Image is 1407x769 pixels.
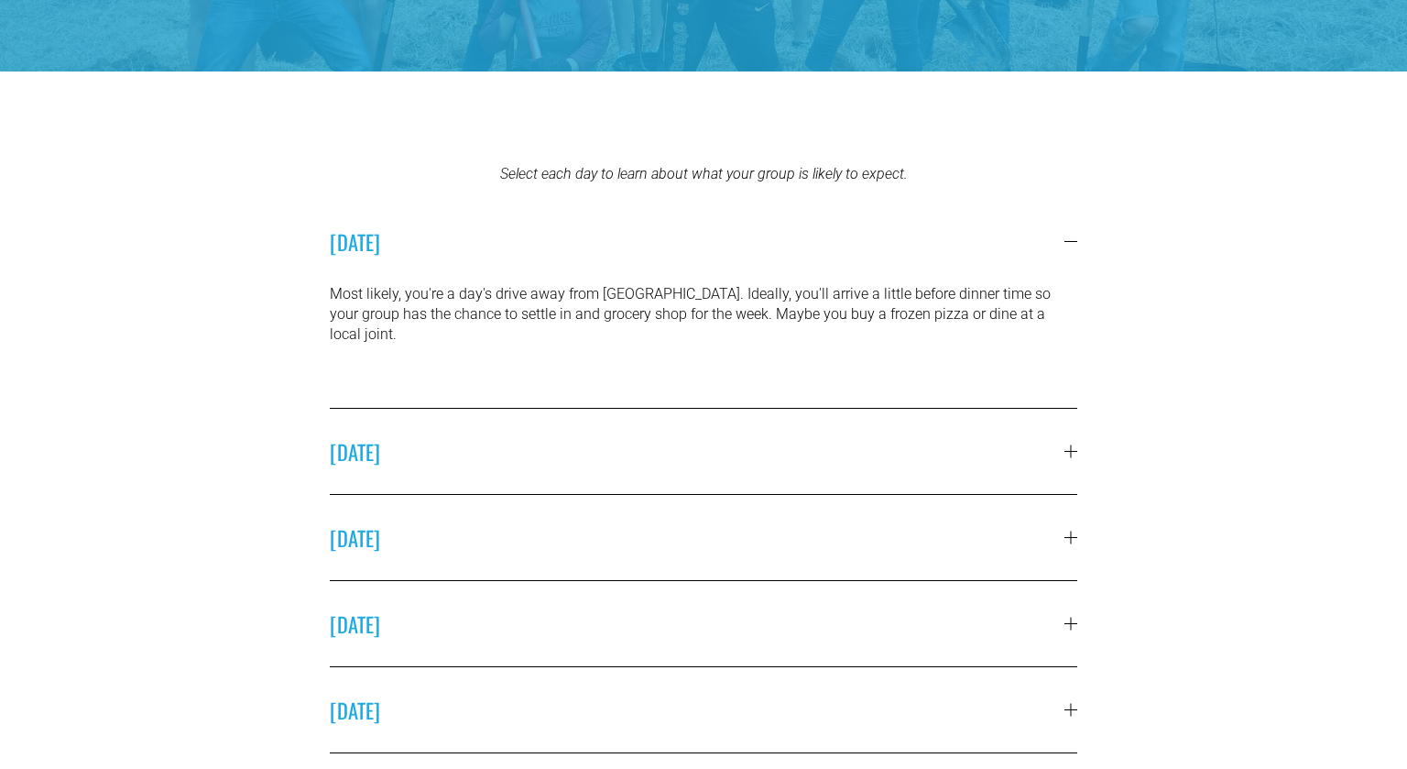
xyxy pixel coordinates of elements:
[330,436,1064,467] span: [DATE]
[330,284,1077,409] div: [DATE]
[330,226,1064,257] span: [DATE]
[330,409,1077,494] button: [DATE]
[500,165,908,182] em: Select each day to learn about what your group is likely to expect.
[330,581,1077,666] button: [DATE]
[330,199,1077,284] button: [DATE]
[330,284,1077,346] p: Most likely, you're a day's drive away from [GEOGRAPHIC_DATA]. Ideally, you'll arrive a little be...
[330,522,1064,553] span: [DATE]
[330,609,1064,639] span: [DATE]
[330,695,1064,725] span: [DATE]
[330,667,1077,753] button: [DATE]
[330,495,1077,580] button: [DATE]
